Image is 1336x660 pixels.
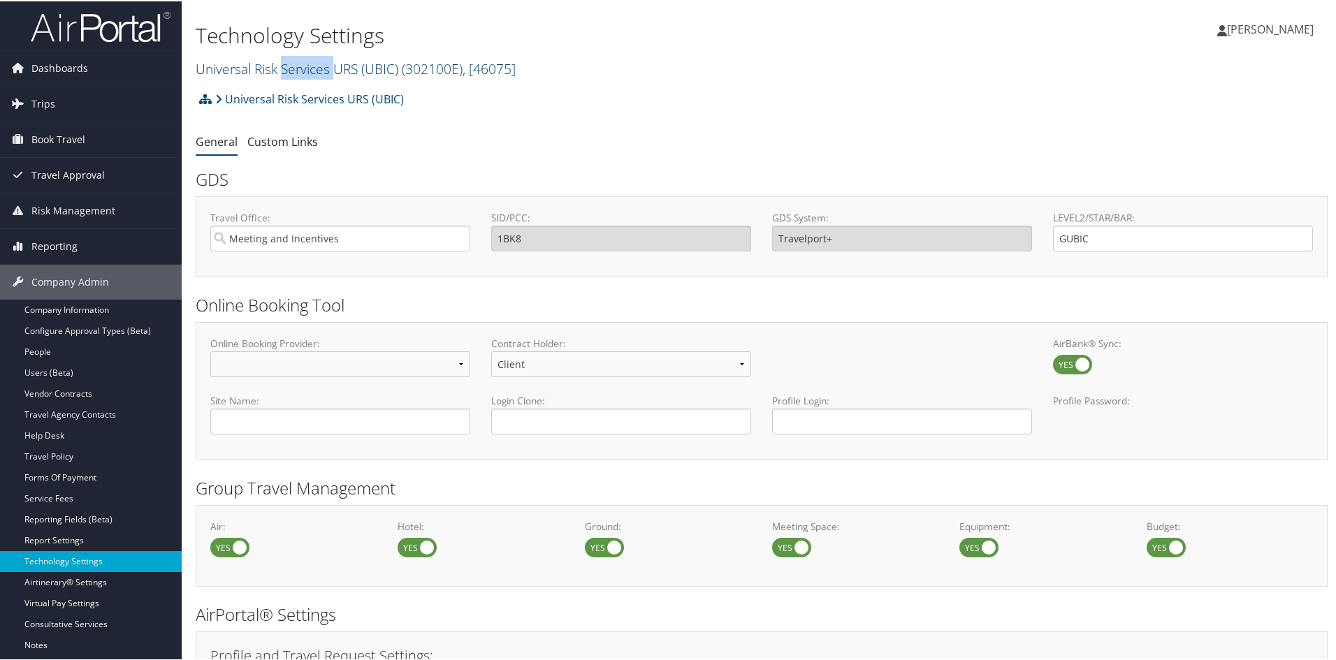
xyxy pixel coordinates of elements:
[402,58,463,77] span: ( 302100E )
[772,393,1032,432] label: Profile Login:
[196,20,950,49] h1: Technology Settings
[1227,20,1314,36] span: [PERSON_NAME]
[398,518,564,532] label: Hotel:
[210,518,377,532] label: Air:
[772,407,1032,433] input: Profile Login:
[585,518,751,532] label: Ground:
[491,393,751,406] label: Login Clone:
[196,292,1328,316] h2: Online Booking Tool
[196,601,1328,625] h2: AirPortal® Settings
[1053,210,1313,223] label: LEVEL2/STAR/BAR:
[1053,353,1092,373] label: AirBank® Sync
[463,58,516,77] span: , [ 46075 ]
[31,192,115,227] span: Risk Management
[1053,335,1313,349] label: AirBank® Sync:
[210,335,470,349] label: Online Booking Provider:
[1053,393,1313,432] label: Profile Password:
[1147,518,1313,532] label: Budget:
[772,518,938,532] label: Meeting Space:
[31,50,88,85] span: Dashboards
[31,121,85,156] span: Book Travel
[31,263,109,298] span: Company Admin
[210,210,470,223] label: Travel Office:
[491,335,751,349] label: Contract Holder:
[959,518,1126,532] label: Equipment:
[31,9,170,42] img: airportal-logo.png
[196,166,1317,190] h2: GDS
[247,133,318,148] a: Custom Links
[772,210,1032,223] label: GDS System:
[210,393,470,406] label: Site Name:
[196,475,1328,499] h2: Group Travel Management
[215,84,404,112] a: Universal Risk Services URS (UBIC)
[31,85,55,120] span: Trips
[491,210,751,223] label: SID/PCC:
[1217,7,1328,49] a: [PERSON_NAME]
[31,228,78,263] span: Reporting
[31,156,105,191] span: Travel Approval
[196,58,516,77] a: Universal Risk Services URS (UBIC)
[196,133,238,148] a: General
